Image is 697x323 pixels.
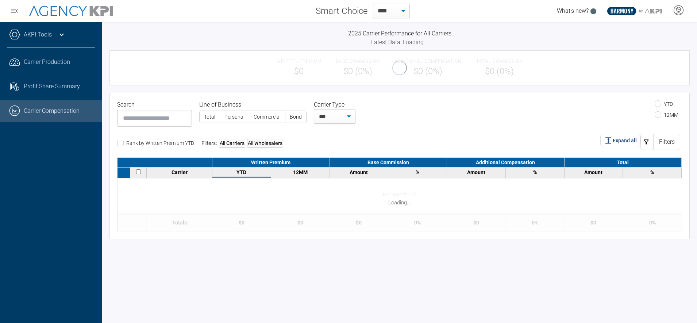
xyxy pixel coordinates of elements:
[117,140,194,146] label: Rank by Written Premium YTD
[220,111,249,123] label: Personal
[566,169,621,175] div: Amount
[247,139,283,148] div: All Wholesalers
[640,134,680,150] button: Filters
[447,158,565,167] div: Additional Compensation
[24,30,52,39] a: AKPI Tools
[449,169,504,175] div: Amount
[508,169,562,175] div: %
[24,58,70,66] span: Carrier Production
[109,29,690,38] h3: 2025 Carrier Performance for All Carriers
[149,169,210,175] div: Carrier
[391,59,408,76] div: oval-loading
[600,134,640,147] button: Expand all
[117,100,138,109] label: Search
[316,4,367,18] span: Smart Choice
[625,169,679,175] div: %
[655,112,678,118] label: 12MM
[201,139,283,148] div: Filters:
[557,7,589,14] span: What's new?
[565,158,682,167] div: Total
[314,100,347,109] label: Carrier Type
[655,101,673,107] label: YTD
[214,169,269,175] div: YTD
[390,169,445,175] div: %
[249,111,285,123] label: Commercial
[29,6,113,16] img: AgencyKPI
[613,137,637,145] span: Expand all
[371,39,428,46] span: Latest Data: Loading...
[24,82,80,91] span: Profit Share Summary
[118,199,682,207] div: Loading...
[200,111,220,123] label: Total
[212,158,330,167] div: Written Premium
[199,100,307,109] legend: Line of Business
[330,158,447,167] div: Base Commission
[293,169,308,175] span: 12 months data from the last reported month
[332,169,386,175] div: Amount
[285,111,306,123] label: Bond
[219,139,245,148] div: All Carriers
[653,134,680,150] div: Filters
